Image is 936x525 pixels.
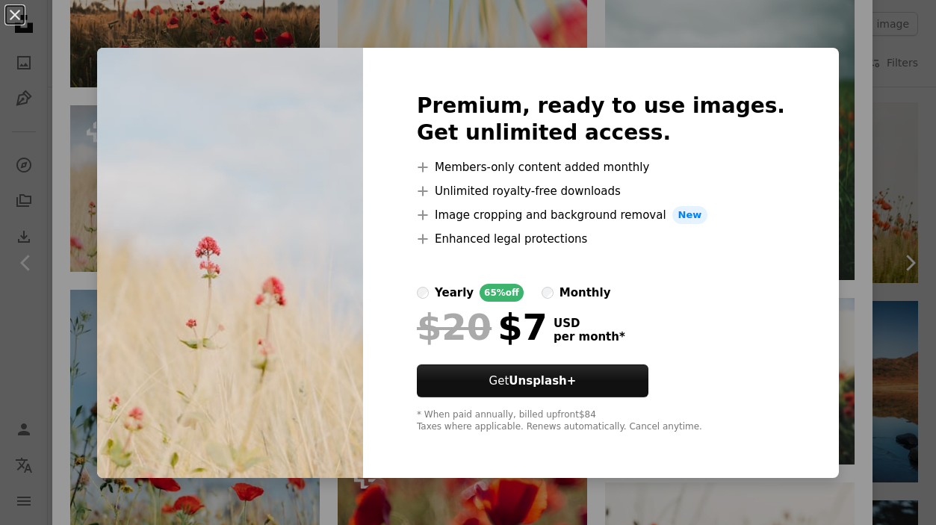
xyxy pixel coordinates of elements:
input: monthly [542,287,554,299]
div: $7 [417,308,548,347]
div: yearly [435,284,474,302]
h2: Premium, ready to use images. Get unlimited access. [417,93,785,146]
div: * When paid annually, billed upfront $84 Taxes where applicable. Renews automatically. Cancel any... [417,409,785,433]
img: premium_photo-1747817558603-737e7731e620 [97,48,363,478]
strong: Unsplash+ [509,374,576,388]
span: per month * [554,330,625,344]
input: yearly65%off [417,287,429,299]
li: Unlimited royalty-free downloads [417,182,785,200]
span: $20 [417,308,492,347]
div: monthly [560,284,611,302]
li: Members-only content added monthly [417,158,785,176]
li: Image cropping and background removal [417,206,785,224]
span: USD [554,317,625,330]
div: 65% off [480,284,524,302]
button: GetUnsplash+ [417,364,648,397]
li: Enhanced legal protections [417,230,785,248]
span: New [672,206,708,224]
